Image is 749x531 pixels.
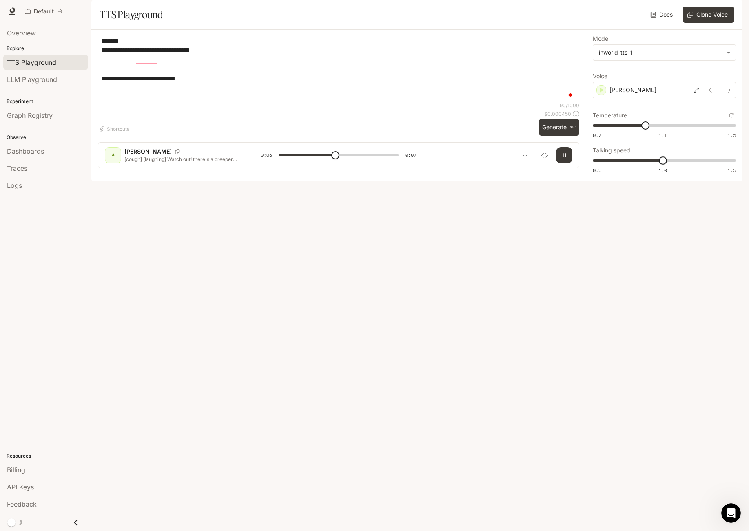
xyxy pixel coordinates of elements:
[34,8,54,15] p: Default
[21,3,66,20] button: All workspaces
[101,36,576,102] textarea: To enrich screen reader interactions, please activate Accessibility in Grammarly extension settings
[593,132,601,139] span: 0.7
[405,151,417,159] span: 0:07
[593,148,630,153] p: Talking speed
[721,503,741,523] iframe: Intercom live chat
[727,111,736,120] button: Reset to default
[593,36,609,42] p: Model
[609,86,656,94] p: [PERSON_NAME]
[517,147,533,163] button: Download audio
[593,112,627,118] p: Temperature
[536,147,553,163] button: Inspect
[727,167,736,174] span: 1.5
[98,123,133,136] button: Shortcuts
[106,149,120,162] div: A
[658,167,667,174] span: 1.0
[593,45,736,60] div: inworld-tts-1
[727,132,736,139] span: 1.5
[172,149,183,154] button: Copy Voice ID
[593,73,607,79] p: Voice
[124,148,172,156] p: [PERSON_NAME]
[683,7,734,23] button: Clone Voice
[649,7,676,23] a: Docs
[599,48,722,57] div: inworld-tts-1
[539,119,579,136] button: Generate⌘⏎
[570,125,576,130] p: ⌘⏎
[658,132,667,139] span: 1.1
[261,151,272,159] span: 0:03
[593,167,601,174] span: 0.5
[100,7,163,23] h1: TTS Playground
[124,156,241,163] p: [cough] [laughing] Watch out! there's a creeper nearby. What do you want to do [DATE]?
